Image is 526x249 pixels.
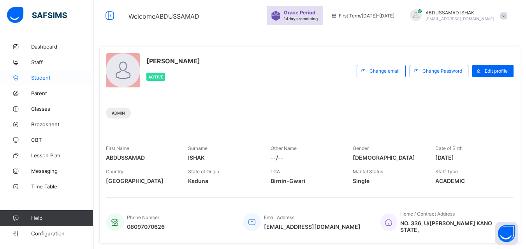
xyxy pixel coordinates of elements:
span: Lesson Plan [31,152,93,158]
span: Surname [188,145,208,151]
span: Other Name [271,145,297,151]
span: ISHAK [188,154,259,161]
span: First Name [106,145,129,151]
span: ABDUSSAMAD ISHAK [426,10,494,16]
span: Time Table [31,183,93,190]
img: sticker-purple.71386a28dfed39d6af7621340158ba97.svg [271,11,281,21]
span: Email Address [264,214,294,220]
span: LGA [271,169,280,174]
span: [EMAIL_ADDRESS][DOMAIN_NAME] [426,16,494,21]
span: NO. 336, U/[PERSON_NAME] KANO STATE, [400,220,506,233]
button: Open asap [495,222,518,245]
span: Messaging [31,168,93,174]
span: Home / Contract Address [400,211,455,217]
span: Broadsheet [31,121,93,127]
span: Single [353,178,423,184]
div: ABDUSSAMADISHAK [402,9,511,22]
span: Gender [353,145,369,151]
span: Welcome ABDUSSAMAD [128,12,199,20]
span: ABDUSSAMAD [106,154,176,161]
span: Phone Number [127,214,159,220]
img: safsims [7,7,67,23]
span: session/term information [331,13,394,19]
span: Classes [31,106,93,112]
span: --/-- [271,154,341,161]
span: [DEMOGRAPHIC_DATA] [353,154,423,161]
span: Date of Birth [435,145,463,151]
span: Student [31,75,93,81]
span: [GEOGRAPHIC_DATA] [106,178,176,184]
span: Active [148,75,163,79]
span: Marital Status [353,169,383,174]
span: Help [31,215,93,221]
span: 14 days remaining [284,16,318,21]
span: Parent [31,90,93,96]
span: Change email [369,68,399,74]
span: Dashboard [31,44,93,50]
span: ACADEMIC [435,178,506,184]
span: 08097070626 [127,223,165,230]
span: [DATE] [435,154,506,161]
span: Staff [31,59,93,65]
span: Staff Type [435,169,458,174]
span: Country [106,169,123,174]
span: Admin [112,111,125,115]
span: Change Password [422,68,462,74]
span: Configuration [31,230,93,237]
span: Edit profile [485,68,508,74]
span: Birnin-Gwari [271,178,341,184]
span: Kaduna [188,178,259,184]
span: State of Origin [188,169,219,174]
span: [EMAIL_ADDRESS][DOMAIN_NAME] [264,223,361,230]
span: [PERSON_NAME] [146,57,200,65]
span: CBT [31,137,93,143]
span: Grace Period [284,10,315,16]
